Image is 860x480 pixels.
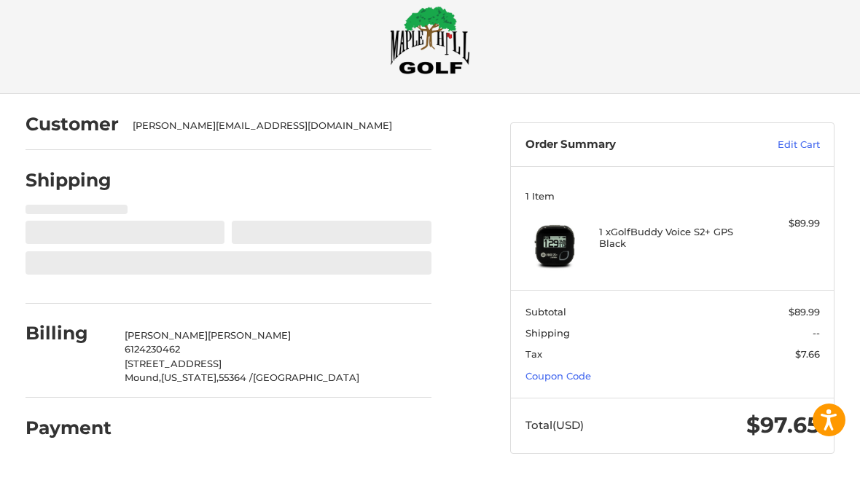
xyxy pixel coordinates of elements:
[525,370,591,382] a: Coupon Code
[26,113,119,135] h2: Customer
[525,418,584,432] span: Total (USD)
[26,322,111,345] h2: Billing
[125,329,208,341] span: [PERSON_NAME]
[219,371,253,383] span: 55364 /
[599,226,743,250] h4: 1 x GolfBuddy Voice S2+ GPS Black
[26,169,112,192] h2: Shipping
[125,343,180,355] span: 6124230462
[789,306,820,318] span: $89.99
[525,348,542,360] span: Tax
[525,306,566,318] span: Subtotal
[726,138,820,152] a: Edit Cart
[26,417,112,439] h2: Payment
[746,412,820,438] span: $97.65
[746,216,820,231] div: $89.99
[390,6,470,74] img: Maple Hill Golf
[813,327,820,339] span: --
[125,371,161,383] span: Mound,
[125,358,222,369] span: [STREET_ADDRESS]
[253,371,359,383] span: [GEOGRAPHIC_DATA]
[795,348,820,360] span: $7.66
[525,327,570,339] span: Shipping
[525,138,727,152] h3: Order Summary
[208,329,291,341] span: [PERSON_NAME]
[133,119,418,133] div: [PERSON_NAME][EMAIL_ADDRESS][DOMAIN_NAME]
[161,371,219,383] span: [US_STATE],
[525,190,820,202] h3: 1 Item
